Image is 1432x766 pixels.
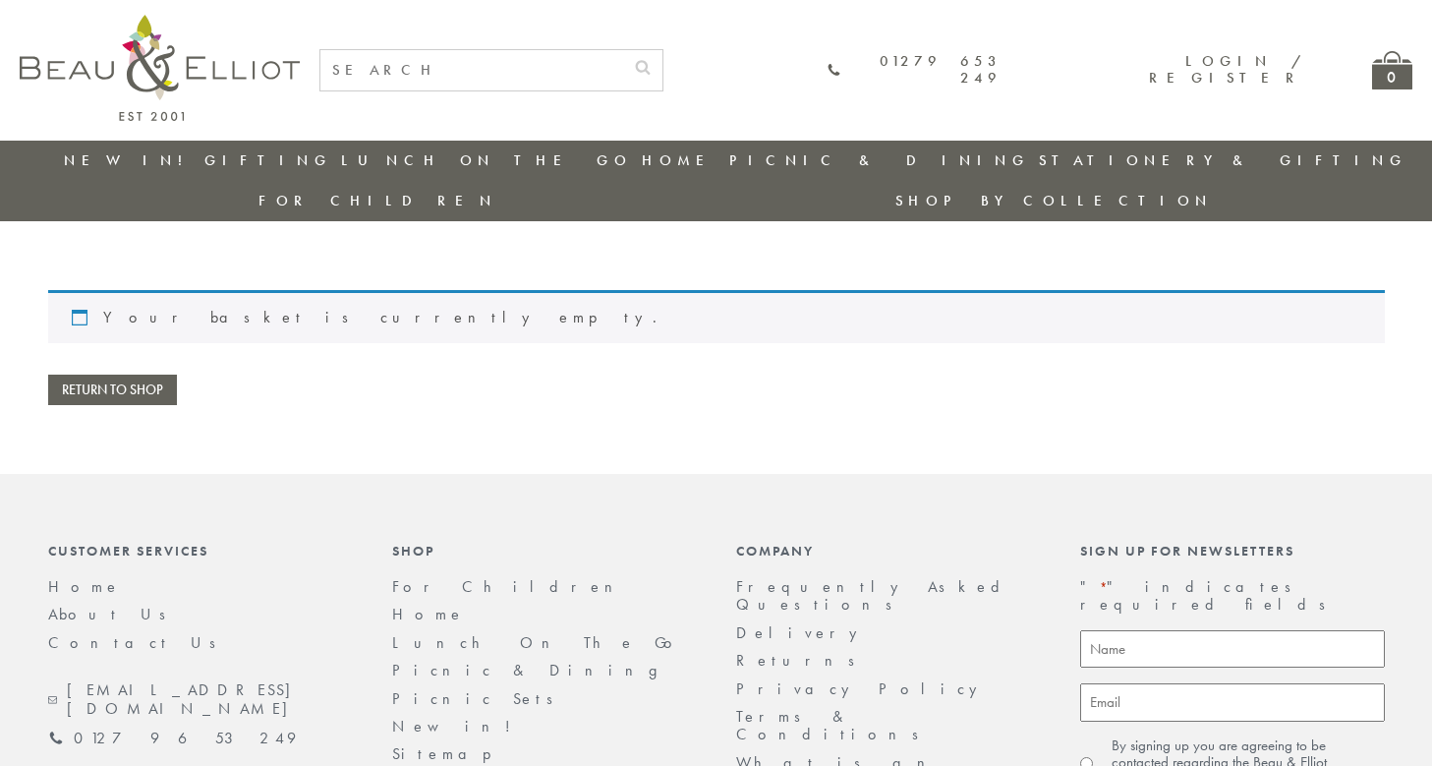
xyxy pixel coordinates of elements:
[392,576,628,597] a: For Children
[392,660,677,680] a: Picnic & Dining
[736,576,1012,615] a: Frequently Asked Questions
[341,150,632,170] a: Lunch On The Go
[1372,51,1412,89] a: 0
[828,53,1002,88] a: 01279 653 249
[320,50,623,90] input: SEARCH
[1039,150,1407,170] a: Stationery & Gifting
[20,15,300,121] img: logo
[48,576,121,597] a: Home
[48,681,353,718] a: [EMAIL_ADDRESS][DOMAIN_NAME]
[392,743,518,764] a: Sitemap
[736,622,868,643] a: Delivery
[1080,683,1385,722] input: Email
[48,543,353,559] div: Customer Services
[204,150,332,170] a: Gifting
[736,543,1041,559] div: Company
[642,150,720,170] a: Home
[1149,51,1303,88] a: Login / Register
[736,678,988,699] a: Privacy Policy
[48,604,179,624] a: About Us
[895,191,1213,210] a: Shop by collection
[392,604,465,624] a: Home
[392,632,684,653] a: Lunch On The Go
[48,375,177,405] a: Return to shop
[258,191,497,210] a: For Children
[392,688,566,709] a: Picnic Sets
[48,290,1385,342] div: Your basket is currently empty.
[48,632,229,653] a: Contact Us
[736,706,932,744] a: Terms & Conditions
[64,150,196,170] a: New in!
[1080,630,1385,669] input: Name
[1080,543,1385,559] div: Sign up for newsletters
[729,150,1030,170] a: Picnic & Dining
[736,650,868,671] a: Returns
[1080,578,1385,615] p: " " indicates required fields
[392,543,697,559] div: Shop
[48,730,296,747] a: 01279 653 249
[392,716,525,737] a: New in!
